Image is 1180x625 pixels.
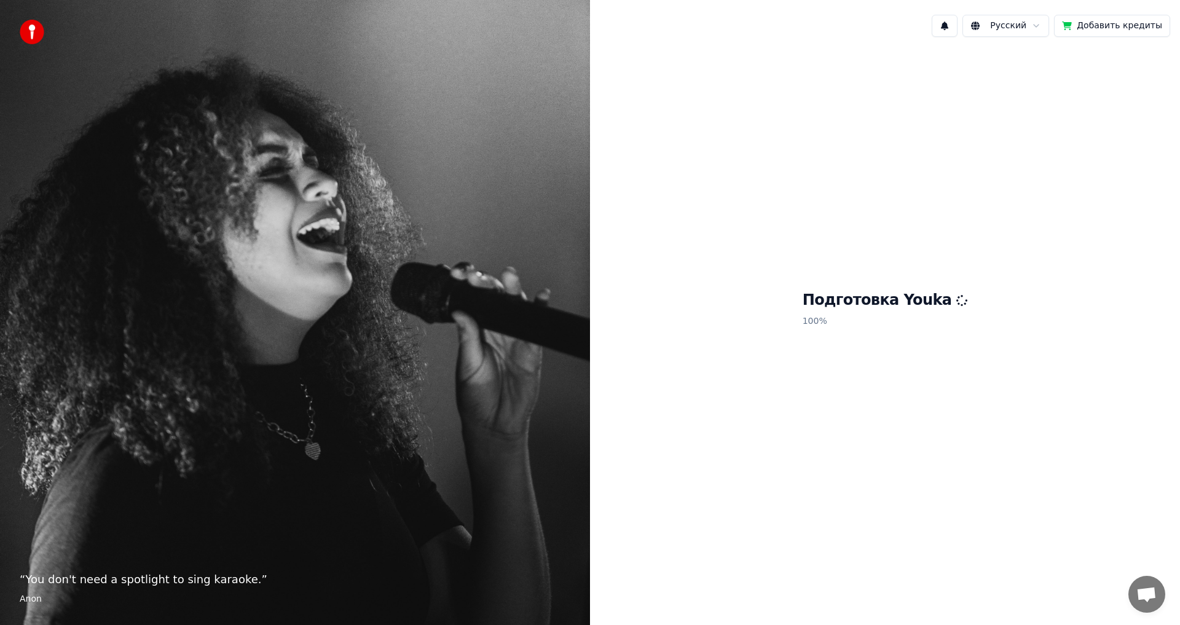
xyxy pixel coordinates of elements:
[1054,15,1170,37] button: Добавить кредиты
[803,291,968,310] h1: Подготовка Youka
[1128,576,1165,613] a: Открытый чат
[20,571,570,588] p: “ You don't need a spotlight to sing karaoke. ”
[20,20,44,44] img: youka
[803,310,968,332] p: 100 %
[20,593,570,605] footer: Anon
